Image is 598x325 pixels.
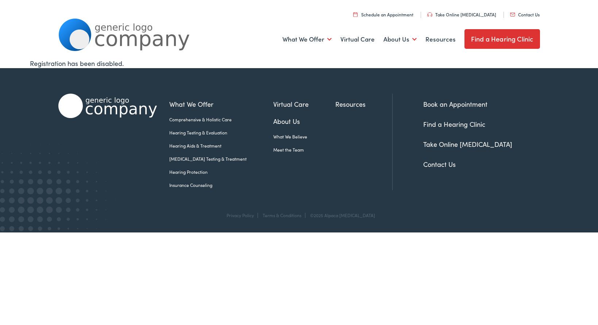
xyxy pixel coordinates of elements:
div: ©2025 Alpaca [MEDICAL_DATA] [306,213,375,218]
a: Find a Hearing Clinic [464,29,540,49]
a: Resources [425,26,456,53]
a: Find a Hearing Clinic [423,120,485,129]
a: About Us [383,26,417,53]
a: Hearing Protection [169,169,273,175]
img: utility icon [353,12,358,17]
a: What We Believe [273,133,335,140]
a: Book an Appointment [423,99,487,109]
a: Terms & Conditions [263,212,301,218]
a: Take Online [MEDICAL_DATA] [427,11,496,17]
a: Contact Us [423,160,456,169]
a: Insurance Counseling [169,182,273,188]
a: What We Offer [169,99,273,109]
a: [MEDICAL_DATA] Testing & Treatment [169,156,273,162]
a: Privacy Policy [227,212,254,218]
a: Virtual Care [273,99,335,109]
img: utility icon [427,12,432,17]
a: Take Online [MEDICAL_DATA] [423,140,512,149]
img: utility icon [510,13,515,16]
a: Hearing Testing & Evaluation [169,129,273,136]
a: Schedule an Appointment [353,11,413,17]
div: Registration has been disabled. [30,58,568,68]
a: Virtual Care [340,26,375,53]
a: Comprehensive & Holistic Care [169,116,273,123]
img: Alpaca Audiology [58,94,157,118]
a: Hearing Aids & Treatment [169,142,273,149]
a: Contact Us [510,11,540,17]
a: About Us [273,116,335,126]
a: Meet the Team [273,146,335,153]
a: What We Offer [282,26,332,53]
a: Resources [335,99,392,109]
